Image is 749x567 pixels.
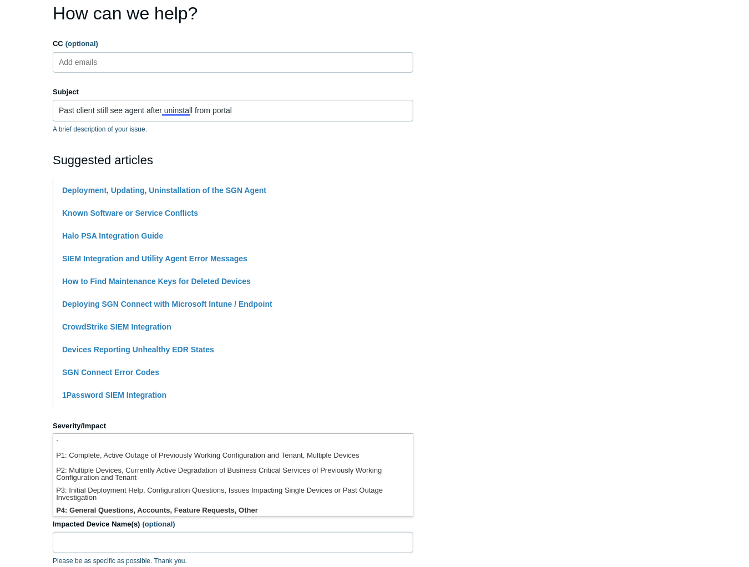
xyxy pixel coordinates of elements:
[53,464,413,484] li: P2: Multiple Devices, Currently Active Degradation of Business Critical Services of Previously Wo...
[53,38,413,49] label: CC
[53,484,413,504] li: P3: Initial Deployment Help, Configuration Questions, Issues Impacting Single Devices or Past Out...
[53,87,413,98] label: Subject
[62,254,247,263] a: SIEM Integration and Utility Agent Error Messages
[53,556,413,566] p: Please be as specific as possible. Thank you.
[62,277,251,286] a: How to Find Maintenance Keys for Deleted Devices
[62,186,266,195] a: Deployment, Updating, Uninstallation of the SGN Agent
[62,300,272,308] a: Deploying SGN Connect with Microsoft Intune / Endpoint
[62,368,159,377] a: SGN Connect Error Codes
[65,39,98,48] span: (optional)
[62,345,214,354] a: Devices Reporting Unhealthy EDR States
[53,124,413,134] p: A brief description of your issue.
[53,504,413,519] li: P4: General Questions, Accounts, Feature Requests, Other
[53,519,413,530] label: Impacted Device Name(s)
[62,391,166,399] a: 1Password SIEM Integration
[53,449,413,464] li: P1: Complete, Active Outage of Previously Working Configuration and Tenant, Multiple Devices
[53,421,413,432] label: Severity/Impact
[53,151,413,169] h2: Suggested articles
[143,520,175,528] span: (optional)
[55,54,121,70] input: Add emails
[62,209,198,217] a: Known Software or Service Conflicts
[62,231,163,240] a: Halo PSA Integration Guide
[62,322,171,331] a: CrowdStrike SIEM Integration
[53,434,413,449] li: -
